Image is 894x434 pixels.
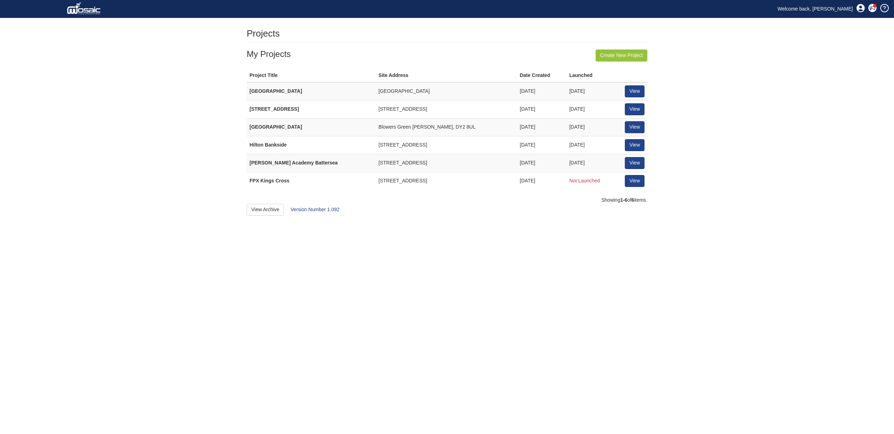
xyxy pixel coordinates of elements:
td: [DATE] [566,154,616,172]
th: Project Title [247,69,376,82]
a: View [625,103,644,115]
strong: [PERSON_NAME] Academy Battersea [250,160,338,166]
td: [STREET_ADDRESS] [376,100,517,118]
td: [DATE] [517,82,566,100]
span: Not Launched [569,178,600,183]
strong: FPX Kings Cross [250,178,290,183]
h3: My Projects [247,50,647,59]
strong: [STREET_ADDRESS] [250,106,299,112]
td: [GEOGRAPHIC_DATA] [376,82,517,100]
a: View [625,175,644,187]
td: [DATE] [566,118,616,136]
strong: [GEOGRAPHIC_DATA] [250,88,302,94]
a: View [625,139,644,151]
a: View [625,121,644,133]
td: [DATE] [517,118,566,136]
div: Showing of items. [247,197,647,204]
b: 1-6 [620,197,627,203]
strong: [GEOGRAPHIC_DATA] [250,124,302,130]
iframe: Chat [864,402,889,429]
td: Blowers Green [PERSON_NAME], DY2 8UL [376,118,517,136]
strong: Hilton Bankside [250,142,287,148]
h1: Projects [247,28,280,39]
td: [DATE] [517,136,566,154]
th: Site Address [376,69,517,82]
b: 6 [631,197,634,203]
th: Date Created [517,69,566,82]
td: [DATE] [566,100,616,118]
td: [STREET_ADDRESS] [376,154,517,172]
a: View [625,157,644,169]
a: View Archive [247,204,284,216]
td: [DATE] [566,136,616,154]
td: [DATE] [517,172,566,189]
td: [DATE] [517,100,566,118]
td: [DATE] [517,154,566,172]
td: [STREET_ADDRESS] [376,136,517,154]
a: View [625,85,644,97]
a: Welcome back, [PERSON_NAME] [772,4,858,14]
td: [DATE] [566,82,616,100]
a: Version Number 1.092 [291,207,339,212]
td: [STREET_ADDRESS] [376,172,517,189]
th: Launched [566,69,616,82]
a: Create New Project [596,50,647,61]
img: logo_white.png [67,2,102,16]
